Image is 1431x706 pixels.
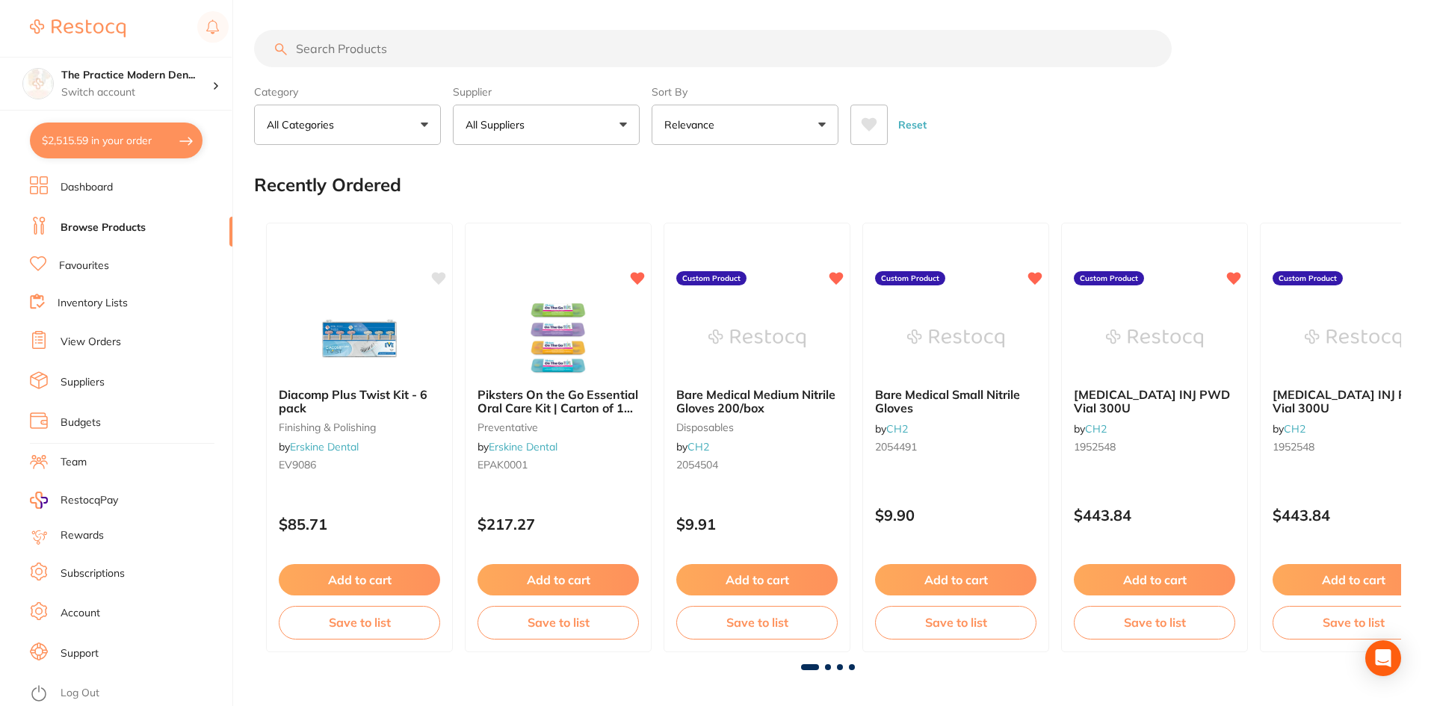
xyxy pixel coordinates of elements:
[1074,507,1235,524] p: $443.84
[477,440,557,453] span: by
[30,492,48,509] img: RestocqPay
[453,105,640,145] button: All Suppliers
[58,296,128,311] a: Inventory Lists
[477,515,639,533] p: $217.27
[61,375,105,390] a: Suppliers
[875,564,1036,595] button: Add to cart
[30,11,126,46] a: Restocq Logo
[1273,422,1305,436] span: by
[489,440,557,453] a: Erskine Dental
[676,564,838,595] button: Add to cart
[61,85,212,100] p: Switch account
[875,507,1036,524] p: $9.90
[311,301,408,376] img: Diacomp Plus Twist Kit - 6 pack
[1074,422,1107,436] span: by
[875,271,945,286] label: Custom Product
[61,606,100,621] a: Account
[676,459,838,471] small: 2054504
[875,441,1036,453] small: 2054491
[1074,271,1144,286] label: Custom Product
[279,421,440,433] small: finishing & polishing
[30,682,228,706] button: Log Out
[510,301,607,376] img: Piksters On the Go Essential Oral Care Kit | Carton of 100 Kits
[279,440,359,453] span: by
[61,415,101,430] a: Budgets
[61,68,212,83] h4: The Practice Modern Dentistry and Facial Aesthetics
[279,388,440,415] b: Diacomp Plus Twist Kit - 6 pack
[279,515,440,533] p: $85.71
[676,440,709,453] span: by
[1284,422,1305,436] a: CH2
[254,175,401,196] h2: Recently Ordered
[664,117,720,132] p: Relevance
[477,421,639,433] small: preventative
[61,455,87,470] a: Team
[254,85,441,99] label: Category
[477,564,639,595] button: Add to cart
[652,85,838,99] label: Sort By
[652,105,838,145] button: Relevance
[61,180,113,195] a: Dashboard
[875,388,1036,415] b: Bare Medical Small Nitrile Gloves
[1074,564,1235,595] button: Add to cart
[30,123,203,158] button: $2,515.59 in your order
[1305,301,1402,376] img: Dysport INJ PWD Vial 300U
[61,566,125,581] a: Subscriptions
[1074,388,1235,415] b: Dysport INJ PWD Vial 300U
[290,440,359,453] a: Erskine Dental
[61,528,104,543] a: Rewards
[61,686,99,701] a: Log Out
[61,493,118,508] span: RestocqPay
[676,515,838,533] p: $9.91
[466,117,531,132] p: All Suppliers
[279,606,440,639] button: Save to list
[453,85,640,99] label: Supplier
[61,646,99,661] a: Support
[1085,422,1107,436] a: CH2
[61,220,146,235] a: Browse Products
[907,301,1004,376] img: Bare Medical Small Nitrile Gloves
[676,606,838,639] button: Save to list
[254,105,441,145] button: All Categories
[254,30,1172,67] input: Search Products
[676,271,747,286] label: Custom Product
[875,606,1036,639] button: Save to list
[59,258,109,273] a: Favourites
[1106,301,1203,376] img: Dysport INJ PWD Vial 300U
[708,301,806,376] img: Bare Medical Medium Nitrile Gloves 200/box
[676,421,838,433] small: disposables
[886,422,908,436] a: CH2
[1074,606,1235,639] button: Save to list
[279,459,440,471] small: EV9086
[61,335,121,350] a: View Orders
[894,105,931,145] button: Reset
[30,492,118,509] a: RestocqPay
[477,388,639,415] b: Piksters On the Go Essential Oral Care Kit | Carton of 100 Kits
[477,459,639,471] small: EPAK0001
[687,440,709,453] a: CH2
[1074,441,1235,453] small: 1952548
[875,422,908,436] span: by
[279,564,440,595] button: Add to cart
[1365,640,1401,676] div: Open Intercom Messenger
[23,69,53,99] img: The Practice Modern Dentistry and Facial Aesthetics
[30,19,126,37] img: Restocq Logo
[477,606,639,639] button: Save to list
[1273,271,1343,286] label: Custom Product
[267,117,340,132] p: All Categories
[676,388,838,415] b: Bare Medical Medium Nitrile Gloves 200/box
